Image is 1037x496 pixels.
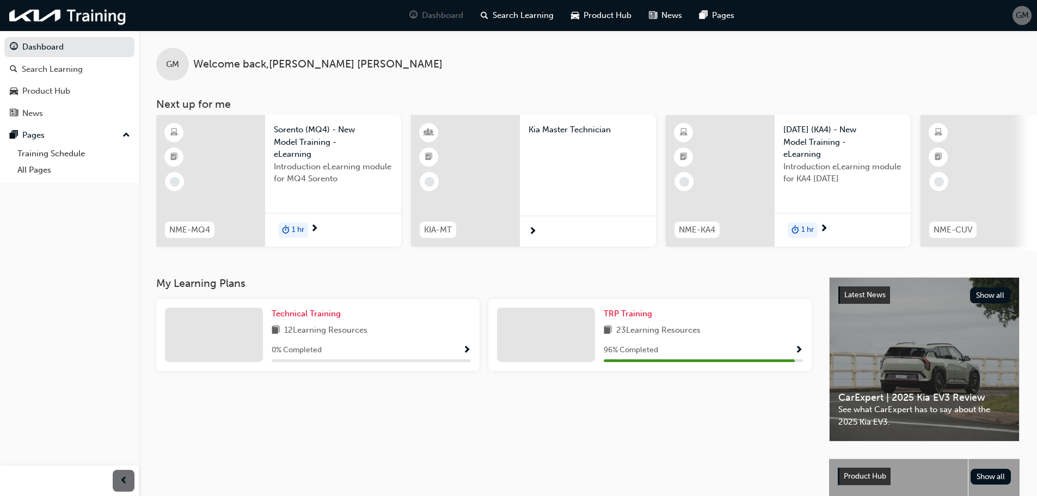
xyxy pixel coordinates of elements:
span: learningResourceType_ELEARNING-icon [935,126,942,140]
a: Latest NewsShow allCarExpert | 2025 Kia EV3 ReviewSee what CarExpert has to say about the 2025 Ki... [829,277,1020,442]
a: Latest NewsShow all [838,286,1010,304]
button: Show all [971,469,1011,485]
span: Sorento (MQ4) - New Model Training - eLearning [274,124,392,161]
span: duration-icon [791,223,799,237]
span: car-icon [571,9,579,22]
a: Training Schedule [13,145,134,162]
span: Search Learning [493,9,554,22]
span: learningResourceType_INSTRUCTOR_LED-icon [425,126,433,140]
span: book-icon [272,324,280,338]
span: booktick-icon [935,150,942,164]
span: duration-icon [282,223,290,237]
a: Search Learning [4,59,134,79]
span: Introduction eLearning module for MQ4 Sorento [274,161,392,185]
span: next-icon [310,224,318,234]
span: Show Progress [795,346,803,356]
span: Product Hub [844,471,886,481]
a: Dashboard [4,37,134,57]
span: NME-KA4 [679,224,715,236]
span: booktick-icon [425,150,433,164]
span: 96 % Completed [604,344,658,357]
div: News [22,107,43,120]
div: Search Learning [22,63,83,76]
button: Pages [4,125,134,145]
span: guage-icon [409,9,418,22]
img: kia-training [5,4,131,27]
a: Technical Training [272,308,345,320]
span: KIA-MT [424,224,452,236]
span: NME-CUV [934,224,972,236]
button: Show all [970,287,1011,303]
span: 23 Learning Resources [616,324,701,338]
a: Product HubShow all [838,468,1011,485]
span: learningResourceType_ELEARNING-icon [680,126,688,140]
span: 1 hr [801,224,814,236]
span: search-icon [481,9,488,22]
span: learningRecordVerb_NONE-icon [170,177,180,187]
button: Show Progress [463,344,471,357]
a: guage-iconDashboard [401,4,472,27]
span: TRP Training [604,309,652,319]
a: car-iconProduct Hub [562,4,640,27]
button: GM [1013,6,1032,25]
span: up-icon [122,128,130,143]
span: pages-icon [699,9,708,22]
span: learningRecordVerb_NONE-icon [425,177,434,187]
span: learningRecordVerb_NONE-icon [934,177,944,187]
a: KIA-MTKia Master Technician [411,115,656,247]
a: NME-KA4[DATE] (KA4) - New Model Training - eLearningIntroduction eLearning module for KA4 [DATE]d... [666,115,911,247]
span: News [661,9,682,22]
span: book-icon [604,324,612,338]
span: guage-icon [10,42,18,52]
button: Show Progress [795,344,803,357]
h3: Next up for me [139,98,1037,111]
span: booktick-icon [170,150,178,164]
span: Dashboard [422,9,463,22]
span: Kia Master Technician [529,124,647,136]
span: Latest News [844,290,886,299]
span: news-icon [649,9,657,22]
span: Show Progress [463,346,471,356]
button: DashboardSearch LearningProduct HubNews [4,35,134,125]
span: next-icon [529,227,537,237]
span: GM [1016,9,1029,22]
span: Introduction eLearning module for KA4 [DATE] [783,161,902,185]
span: [DATE] (KA4) - New Model Training - eLearning [783,124,902,161]
span: 0 % Completed [272,344,322,357]
a: pages-iconPages [691,4,743,27]
a: NME-MQ4Sorento (MQ4) - New Model Training - eLearningIntroduction eLearning module for MQ4 Sorent... [156,115,401,247]
span: prev-icon [120,474,128,488]
span: booktick-icon [680,150,688,164]
span: car-icon [10,87,18,96]
span: Product Hub [584,9,631,22]
span: pages-icon [10,131,18,140]
a: All Pages [13,162,134,179]
span: learningResourceType_ELEARNING-icon [170,126,178,140]
a: search-iconSearch Learning [472,4,562,27]
span: Welcome back , [PERSON_NAME] [PERSON_NAME] [193,58,443,71]
a: Product Hub [4,81,134,101]
a: news-iconNews [640,4,691,27]
span: search-icon [10,65,17,75]
a: TRP Training [604,308,656,320]
span: CarExpert | 2025 Kia EV3 Review [838,391,1010,404]
span: learningRecordVerb_NONE-icon [679,177,689,187]
a: News [4,103,134,124]
span: See what CarExpert has to say about the 2025 Kia EV3. [838,403,1010,428]
span: news-icon [10,109,18,119]
span: Pages [712,9,734,22]
span: Technical Training [272,309,341,319]
span: next-icon [820,224,828,234]
span: 1 hr [292,224,304,236]
div: Pages [22,129,45,142]
span: GM [166,58,179,71]
span: NME-MQ4 [169,224,210,236]
div: Product Hub [22,85,70,97]
span: 12 Learning Resources [284,324,367,338]
h3: My Learning Plans [156,277,812,290]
